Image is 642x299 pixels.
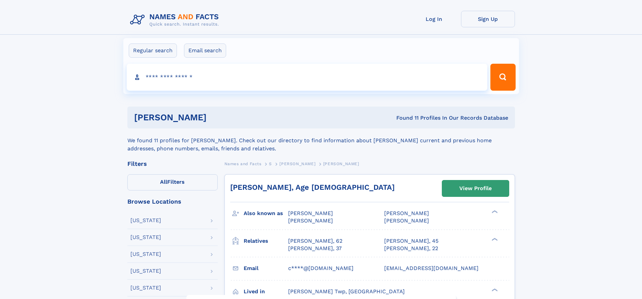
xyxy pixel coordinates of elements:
label: Email search [184,43,226,58]
span: [PERSON_NAME] [288,210,333,216]
a: [PERSON_NAME], Age [DEMOGRAPHIC_DATA] [230,183,395,191]
div: Browse Locations [127,199,218,205]
div: Found 11 Profiles In Our Records Database [301,114,508,122]
h3: Also known as [244,208,288,219]
div: Filters [127,161,218,167]
input: search input [127,64,488,91]
a: [PERSON_NAME], 45 [384,237,438,245]
h3: Email [244,263,288,274]
a: View Profile [442,180,509,197]
a: S [269,159,272,168]
a: Sign Up [461,11,515,27]
a: [PERSON_NAME] [279,159,315,168]
label: Filters [127,174,218,190]
div: [US_STATE] [130,268,161,274]
div: We found 11 profiles for [PERSON_NAME]. Check out our directory to find information about [PERSON... [127,128,515,153]
span: [PERSON_NAME] Twp, [GEOGRAPHIC_DATA] [288,288,405,295]
h3: Lived in [244,286,288,297]
span: [PERSON_NAME] [323,161,359,166]
div: ❯ [490,288,498,292]
a: [PERSON_NAME], 22 [384,245,438,252]
a: Names and Facts [224,159,262,168]
a: Log In [407,11,461,27]
div: [US_STATE] [130,285,161,291]
span: All [160,179,167,185]
span: [EMAIL_ADDRESS][DOMAIN_NAME] [384,265,479,271]
div: View Profile [459,181,492,196]
button: Search Button [490,64,515,91]
span: [PERSON_NAME] [279,161,315,166]
span: [PERSON_NAME] [384,217,429,224]
div: [US_STATE] [130,218,161,223]
label: Regular search [129,43,177,58]
h3: Relatives [244,235,288,247]
img: Logo Names and Facts [127,11,224,29]
span: [PERSON_NAME] [288,217,333,224]
div: ❯ [490,237,498,241]
h1: [PERSON_NAME] [134,113,302,122]
div: [US_STATE] [130,251,161,257]
div: ❯ [490,210,498,214]
span: [PERSON_NAME] [384,210,429,216]
a: [PERSON_NAME], 37 [288,245,342,252]
a: [PERSON_NAME], 62 [288,237,342,245]
div: [US_STATE] [130,235,161,240]
span: S [269,161,272,166]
